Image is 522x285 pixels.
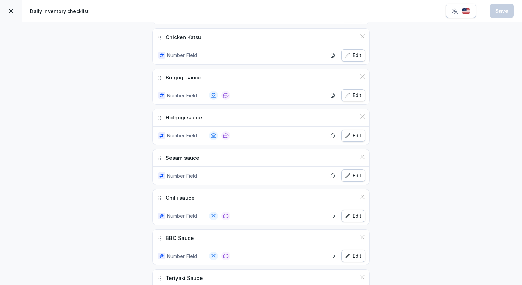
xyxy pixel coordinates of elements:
p: BBQ Sauce [166,234,194,242]
div: Edit [345,172,361,179]
p: Chicken Katsu [166,33,201,41]
div: Save [495,7,508,15]
p: Teriyaki Sauce [166,274,203,282]
div: Edit [345,212,361,220]
p: Number Field [167,52,197,59]
button: Edit [341,210,365,222]
img: us.svg [462,8,470,14]
button: Save [490,4,514,18]
button: Edit [341,49,365,62]
button: Edit [341,250,365,262]
p: Sesam sauce [166,154,199,162]
button: Edit [341,89,365,101]
button: Edit [341,169,365,182]
div: Edit [345,52,361,59]
div: Edit [345,252,361,260]
p: Daily inventory checklist [30,8,89,15]
p: Bulgogi sauce [166,74,201,82]
p: Number Field [167,212,197,219]
div: Edit [345,132,361,139]
p: Chilli sauce [166,194,194,202]
div: Edit [345,92,361,99]
p: Hotgogi sauce [166,114,202,122]
button: Edit [341,130,365,142]
p: Number Field [167,132,197,139]
p: Number Field [167,253,197,260]
p: Number Field [167,172,197,179]
p: Number Field [167,92,197,99]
